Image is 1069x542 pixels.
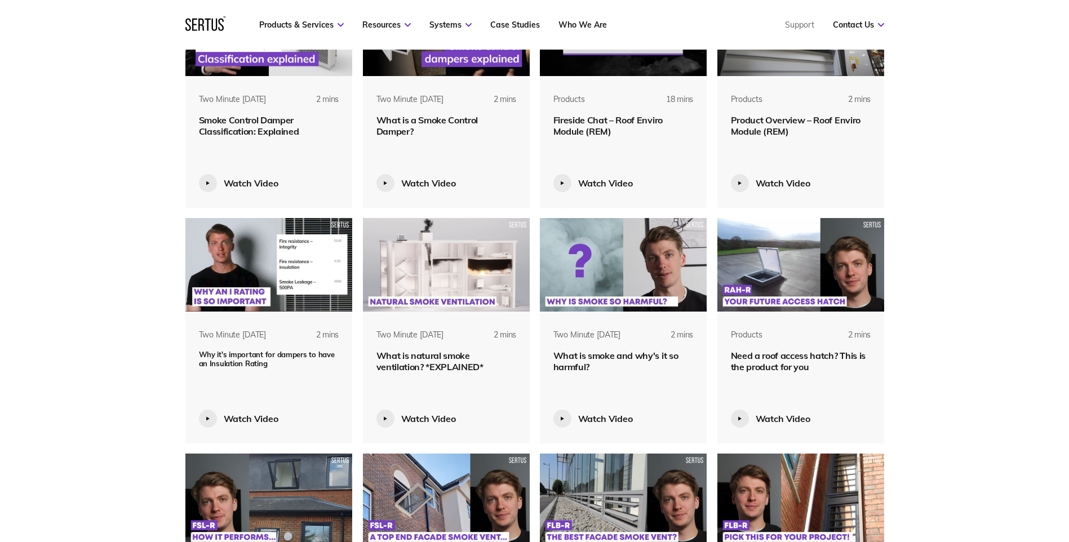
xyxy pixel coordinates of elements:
[429,20,472,30] a: Systems
[785,20,814,30] a: Support
[731,350,866,372] span: Need a roof access hatch? This is the product for you
[646,330,693,350] div: 2 mins
[824,330,871,350] div: 2 mins
[558,20,607,30] a: Who We Are
[553,350,678,372] span: What is smoke and why's it so harmful?
[376,114,478,137] span: What is a Smoke Control Damper?
[756,413,810,424] div: Watch Video
[362,20,411,30] a: Resources
[469,94,516,114] div: 2 mins
[292,330,339,350] div: 2 mins
[756,177,810,189] div: Watch Video
[376,350,484,372] span: What is natural smoke ventilation? *EXPLAINED*
[578,413,633,424] div: Watch Video
[469,330,516,350] div: 2 mins
[578,177,633,189] div: Watch Video
[401,413,456,424] div: Watch Video
[292,94,339,114] div: 2 mins
[259,20,344,30] a: Products & Services
[553,330,621,341] div: Two Minute [DATE]
[824,94,871,114] div: 2 mins
[224,177,278,189] div: Watch Video
[199,350,335,368] span: Why it's important for dampers to have an Insulation Rating
[199,114,299,137] span: Smoke Control Damper Classification: Explained
[224,413,278,424] div: Watch Video
[376,94,444,105] div: Two Minute [DATE]
[731,330,762,341] div: Products
[646,94,693,114] div: 18 mins
[833,20,884,30] a: Contact Us
[376,330,444,341] div: Two Minute [DATE]
[866,411,1069,542] iframe: Chat Widget
[731,114,860,137] span: Product Overview – Roof Enviro Module (REM)
[199,330,267,341] div: Two Minute [DATE]
[401,177,456,189] div: Watch Video
[553,94,585,105] div: Products
[490,20,540,30] a: Case Studies
[553,114,663,137] span: Fireside Chat – Roof Enviro Module (REM)
[731,94,762,105] div: Products
[199,94,267,105] div: Two Minute [DATE]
